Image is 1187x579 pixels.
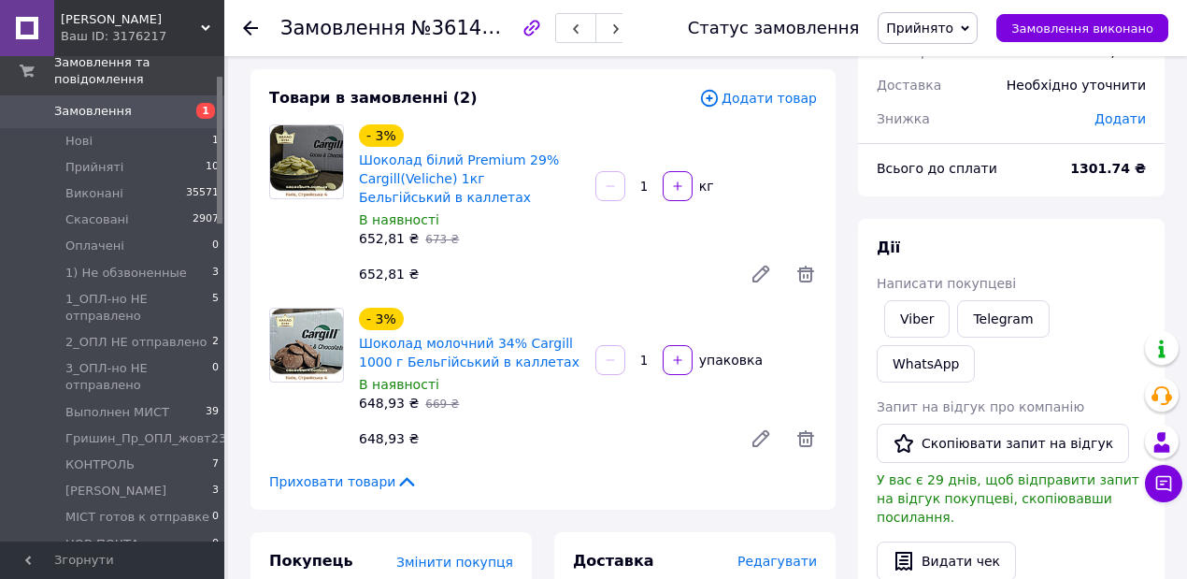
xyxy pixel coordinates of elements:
span: Гришин_Пр_ОПЛ_жовт23р [65,430,234,447]
button: Скопіювати запит на відгук [877,424,1129,463]
span: 5 [212,291,219,325]
span: 1_ОПЛ-но НЕ отправлено [65,291,212,325]
span: №361450880 [411,16,544,39]
span: 0 [212,536,219,553]
span: Товари в замовленні (2) [269,89,478,107]
a: WhatsApp [877,345,975,383]
button: Чат з покупцем [1145,465,1182,502]
span: 2907 [193,211,219,228]
span: 673 ₴ [425,233,459,246]
div: Повернутися назад [243,19,258,37]
span: Дії [877,239,900,256]
span: НОВ ПОЧТА [65,536,139,553]
div: - 3% [359,124,404,147]
span: Замовлення виконано [1011,22,1153,36]
span: 3 [212,265,219,282]
span: Додати [1094,111,1146,126]
span: Змінити покупця [396,555,513,570]
span: Покупець [269,552,353,570]
a: Шоколад білий Premium 29% Cargill(Veliche) 1кг Бельгійський в каллетах [359,152,559,205]
span: 1) Не обзвоненные [65,265,187,282]
span: Доставка [573,552,654,570]
span: Редагувати [737,554,817,569]
span: Доставка [877,78,941,93]
span: Замовлення [54,103,132,120]
span: 3_ОПЛ-но НЕ отправлено [65,360,212,394]
span: Виконані [65,185,123,202]
b: 1301.74 ₴ [1070,161,1146,176]
span: В наявності [359,377,439,392]
div: Ваш ID: 3176217 [61,28,224,45]
span: Додати товар [699,88,817,109]
span: 2 товари [877,44,937,59]
span: 2 [212,334,219,351]
span: Приховати товари [269,472,418,491]
a: Редагувати [742,420,779,457]
span: Скасовані [65,211,129,228]
div: упаковка [694,351,765,369]
span: У вас є 29 днів, щоб відправити запит на відгук покупцеві, скопіювавши посилання. [877,472,1139,525]
span: 35571 [186,185,219,202]
div: 648,93 ₴ [351,426,735,452]
a: Шоколад молочний 34% Cargill 1000 г Бельгійський в каллетах [359,336,579,369]
a: Редагувати [742,255,779,293]
span: Замовлення [280,17,406,39]
img: Шоколад білий Premium 29% Cargill(Veliche) 1кг Бельгійський в каллетах [270,125,343,198]
button: Замовлення виконано [996,14,1168,42]
span: Всього до сплати [877,161,997,176]
span: В наявності [359,212,439,227]
span: 0 [212,238,219,254]
div: кг [694,177,716,195]
span: Написати покупцеві [877,276,1016,291]
span: 10 [206,159,219,176]
span: 1 [212,133,219,150]
span: 3 [212,483,219,499]
a: Viber [884,300,950,338]
span: 2_ОПЛ НЕ отправлено [65,334,207,351]
div: 652,81 ₴ [351,261,735,287]
span: Оплачені [65,238,124,254]
span: МІСТ готов к отправке [65,509,209,526]
a: Telegram [957,300,1049,338]
span: Прийнято [886,21,953,36]
span: Видалити [794,263,817,285]
span: Какао Бум [61,11,201,28]
span: КОНТРОЛЬ [65,456,135,473]
div: Статус замовлення [688,19,860,37]
span: Прийняті [65,159,123,176]
span: 669 ₴ [425,398,459,411]
span: Запит на відгук про компанію [877,399,1084,414]
span: Выполнен МИСТ [65,404,169,421]
span: Знижка [877,111,930,126]
span: 0 [212,509,219,526]
span: Замовлення та повідомлення [54,54,224,88]
div: - 3% [359,308,404,330]
div: Необхідно уточнити [995,65,1157,106]
img: Шоколад молочний 34% Cargill 1000 г Бельгійський в каллетах [270,309,343,382]
span: Видалити [794,427,817,450]
span: Нові [65,133,93,150]
span: [PERSON_NAME] [65,483,166,499]
span: 648,93 ₴ [359,396,419,411]
span: 0 [212,360,219,394]
span: 39 [206,404,219,421]
span: 652,81 ₴ [359,231,419,246]
span: 1 [196,103,215,119]
span: 7 [212,456,219,473]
